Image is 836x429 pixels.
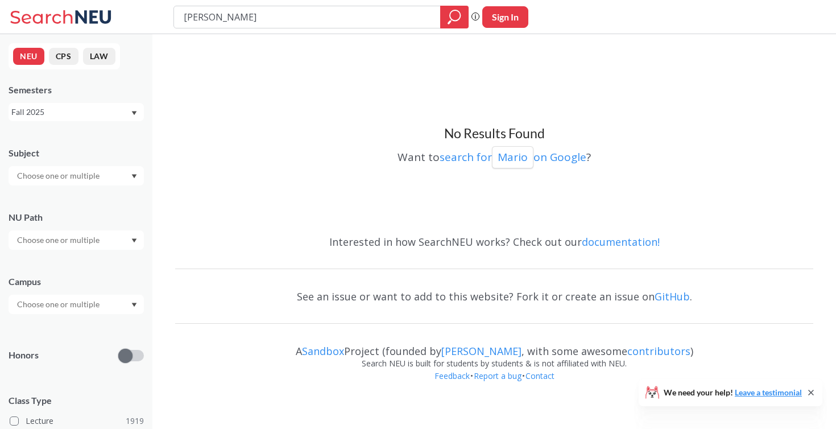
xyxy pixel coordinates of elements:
a: contributors [627,344,690,358]
a: Leave a testimonial [735,387,802,397]
a: Sandbox [302,344,344,358]
label: Lecture [10,414,144,428]
h3: No Results Found [175,125,813,142]
div: Fall 2025Dropdown arrow [9,103,144,121]
p: Honors [9,349,39,362]
div: Fall 2025 [11,106,130,118]
a: GitHub [655,290,690,303]
svg: Dropdown arrow [131,111,137,115]
div: magnifying glass [440,6,469,28]
div: A Project (founded by , with some awesome ) [175,335,813,357]
div: Want to ? [175,142,813,168]
input: Choose one or multiple [11,233,107,247]
input: Choose one or multiple [11,169,107,183]
a: documentation! [582,235,660,249]
svg: Dropdown arrow [131,174,137,179]
a: Feedback [434,370,470,381]
a: search forMarioon Google [440,150,586,164]
button: NEU [13,48,44,65]
div: • • [175,370,813,399]
span: Class Type [9,394,144,407]
div: Dropdown arrow [9,230,144,250]
a: Report a bug [473,370,522,381]
div: Dropdown arrow [9,166,144,185]
a: Contact [525,370,555,381]
div: Subject [9,147,144,159]
button: CPS [49,48,78,65]
svg: magnifying glass [448,9,461,25]
span: 1919 [126,415,144,427]
p: Mario [498,150,528,165]
div: Interested in how SearchNEU works? Check out our [175,225,813,258]
input: Class, professor, course number, "phrase" [183,7,432,27]
div: Campus [9,275,144,288]
input: Choose one or multiple [11,298,107,311]
span: We need your help! [664,389,802,397]
div: Search NEU is built for students by students & is not affiliated with NEU. [175,357,813,370]
div: Semesters [9,84,144,96]
svg: Dropdown arrow [131,238,137,243]
div: See an issue or want to add to this website? Fork it or create an issue on . [175,280,813,313]
div: NU Path [9,211,144,224]
button: LAW [83,48,115,65]
svg: Dropdown arrow [131,303,137,307]
a: [PERSON_NAME] [441,344,522,358]
div: Dropdown arrow [9,295,144,314]
button: Sign In [482,6,528,28]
